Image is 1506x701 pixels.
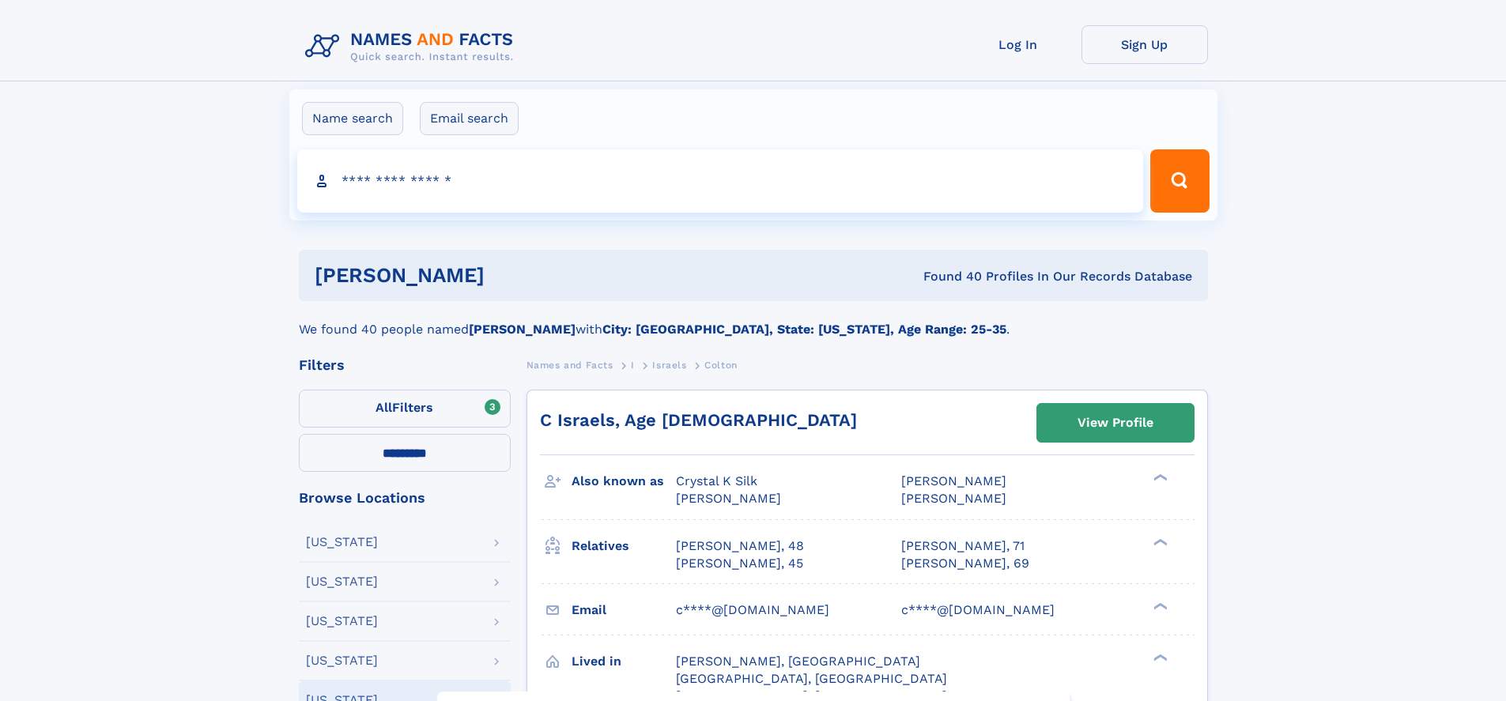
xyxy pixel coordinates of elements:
[1149,537,1168,547] div: ❯
[631,355,635,375] a: I
[704,268,1192,285] div: Found 40 Profiles In Our Records Database
[676,491,781,506] span: [PERSON_NAME]
[676,537,804,555] a: [PERSON_NAME], 48
[540,410,857,430] a: C Israels, Age [DEMOGRAPHIC_DATA]
[676,473,757,488] span: Crystal K Silk
[901,537,1025,555] a: [PERSON_NAME], 71
[676,671,947,686] span: [GEOGRAPHIC_DATA], [GEOGRAPHIC_DATA]
[1149,652,1168,662] div: ❯
[572,533,676,560] h3: Relatives
[1149,473,1168,483] div: ❯
[469,322,576,337] b: [PERSON_NAME]
[602,322,1006,337] b: City: [GEOGRAPHIC_DATA], State: [US_STATE], Age Range: 25-35
[901,491,1006,506] span: [PERSON_NAME]
[572,468,676,495] h3: Also known as
[1081,25,1208,64] a: Sign Up
[376,400,392,415] span: All
[1149,601,1168,611] div: ❯
[306,654,378,667] div: [US_STATE]
[299,358,511,372] div: Filters
[1150,149,1209,213] button: Search Button
[299,301,1208,339] div: We found 40 people named with .
[527,355,613,375] a: Names and Facts
[420,102,519,135] label: Email search
[297,149,1144,213] input: search input
[302,102,403,135] label: Name search
[676,555,803,572] a: [PERSON_NAME], 45
[306,536,378,548] div: [US_STATE]
[1037,404,1194,442] a: View Profile
[652,360,686,371] span: Israels
[299,25,527,68] img: Logo Names and Facts
[955,25,1081,64] a: Log In
[1078,405,1153,441] div: View Profile
[572,648,676,675] h3: Lived in
[306,615,378,628] div: [US_STATE]
[306,575,378,588] div: [US_STATE]
[901,555,1029,572] a: [PERSON_NAME], 69
[676,654,920,669] span: [PERSON_NAME], [GEOGRAPHIC_DATA]
[631,360,635,371] span: I
[315,266,704,285] h1: [PERSON_NAME]
[704,360,738,371] span: Colton
[652,355,686,375] a: Israels
[299,390,511,428] label: Filters
[299,491,511,505] div: Browse Locations
[901,473,1006,488] span: [PERSON_NAME]
[572,597,676,624] h3: Email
